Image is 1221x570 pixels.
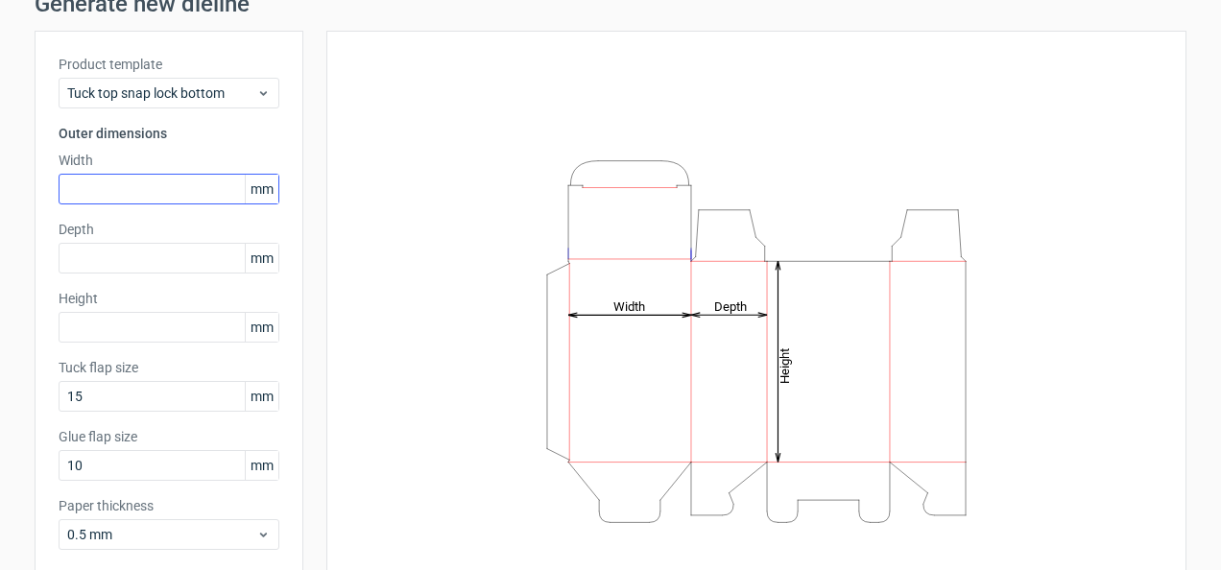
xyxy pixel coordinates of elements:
span: mm [245,451,278,480]
span: mm [245,382,278,411]
tspan: Depth [714,298,747,313]
span: mm [245,175,278,203]
tspan: Height [778,347,792,383]
label: Width [59,151,279,170]
h3: Outer dimensions [59,124,279,143]
label: Glue flap size [59,427,279,446]
label: Height [59,289,279,308]
span: mm [245,313,278,342]
span: Tuck top snap lock bottom [67,83,256,103]
tspan: Width [613,298,645,313]
label: Tuck flap size [59,358,279,377]
span: mm [245,244,278,273]
label: Product template [59,55,279,74]
label: Depth [59,220,279,239]
span: 0.5 mm [67,525,256,544]
label: Paper thickness [59,496,279,515]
